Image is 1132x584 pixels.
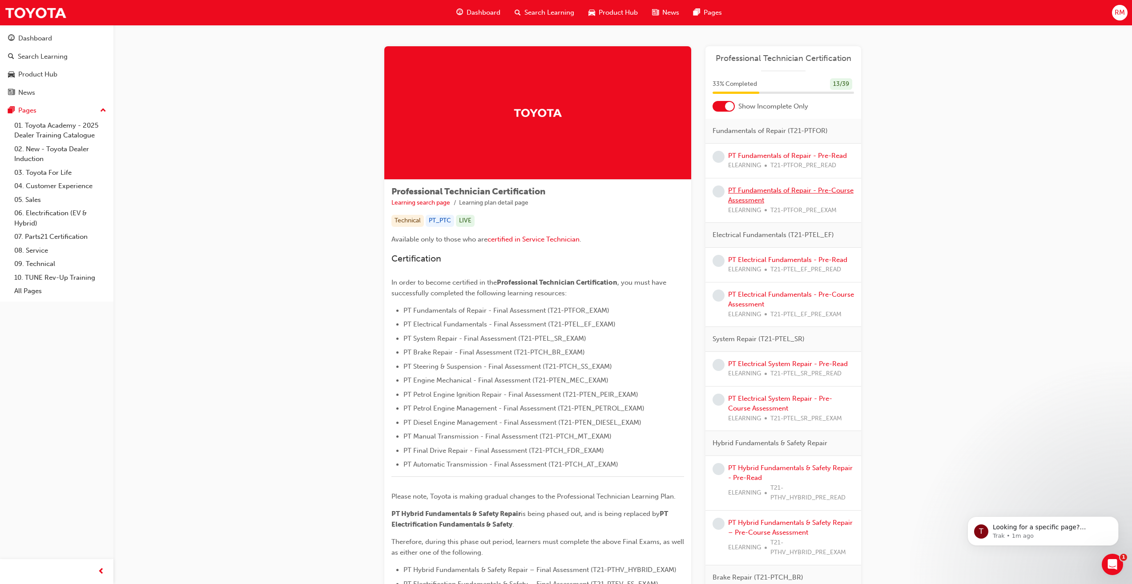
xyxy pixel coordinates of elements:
a: All Pages [11,284,110,298]
span: PT Fundamentals of Repair - Final Assessment (T21-PTFOR_EXAM) [403,306,609,314]
span: learningRecordVerb_NONE-icon [713,255,725,267]
span: pages-icon [8,107,15,115]
span: PT Manual Transmission - Final Assessment (T21-PTCH_MT_EXAM) [403,432,612,440]
span: car-icon [8,71,15,79]
a: PT Hybrid Fundamentals & Safety Repair – Pre-Course Assessment [728,519,853,537]
span: prev-icon [98,566,105,577]
span: car-icon [588,7,595,18]
a: PT Electrical System Repair - Pre-Read [728,360,848,368]
div: PT_PTC [426,215,454,227]
a: 02. New - Toyota Dealer Induction [11,142,110,166]
span: ELEARNING [728,414,761,424]
span: learningRecordVerb_NONE-icon [713,290,725,302]
span: PT Hybrid Fundamentals & Safety Repair [391,510,521,518]
span: Professional Technician Certification [497,278,617,286]
span: Brake Repair (T21-PTCH_BR) [713,572,803,583]
span: guage-icon [456,7,463,18]
a: news-iconNews [645,4,686,22]
a: PT Fundamentals of Repair - Pre-Read [728,152,847,160]
span: search-icon [8,53,14,61]
div: Product Hub [18,69,57,80]
a: certified in Service Technician [487,235,580,243]
span: PT System Repair - Final Assessment (T21-PTEL_SR_EXAM) [403,334,586,342]
img: Trak [513,105,562,121]
div: News [18,88,35,98]
a: Professional Technician Certification [713,53,854,64]
span: is being phased out, and is being replaced by [521,510,660,518]
a: search-iconSearch Learning [508,4,581,22]
a: PT Hybrid Fundamentals & Safety Repair - Pre-Read [728,464,853,482]
span: T21-PTFOR_PRE_EXAM [770,205,837,216]
span: Dashboard [467,8,500,18]
span: learningRecordVerb_NONE-icon [713,394,725,406]
div: LIVE [456,215,475,227]
span: T21-PTEL_SR_PRE_EXAM [770,414,842,424]
button: Pages [4,102,110,119]
a: Dashboard [4,30,110,47]
span: Electrical Fundamentals (T21-PTEL_EF) [713,230,834,240]
span: PT Diesel Engine Management - Final Assessment (T21-PTEN_DIESEL_EXAM) [403,419,641,427]
a: PT Electrical Fundamentals - Pre-Course Assessment [728,290,854,309]
a: 03. Toyota For Life [11,166,110,180]
iframe: Intercom live chat [1102,554,1123,575]
span: T21-PTEL_SR_PRE_READ [770,369,842,379]
span: ELEARNING [728,161,761,171]
a: 05. Sales [11,193,110,207]
a: pages-iconPages [686,4,729,22]
button: DashboardSearch LearningProduct HubNews [4,28,110,102]
span: T21-PTHV_HYBRID_PRE_READ [770,483,854,503]
span: 1 [1120,554,1127,561]
span: Fundamentals of Repair (T21-PTFOR) [713,126,828,136]
span: search-icon [515,7,521,18]
span: In order to become certified in the [391,278,497,286]
div: Search Learning [18,52,68,62]
span: learningRecordVerb_NONE-icon [713,518,725,530]
span: . [512,520,514,528]
a: 06. Electrification (EV & Hybrid) [11,206,110,230]
span: PT Brake Repair - Final Assessment (T21-PTCH_BR_EXAM) [403,348,585,356]
div: Pages [18,105,36,116]
span: ELEARNING [728,488,761,498]
a: News [4,85,110,101]
a: Product Hub [4,66,110,83]
span: learningRecordVerb_NONE-icon [713,359,725,371]
span: T21-PTHV_HYBRID_PRE_EXAM [770,538,854,558]
div: Technical [391,215,424,227]
span: Please note, Toyota is making gradual changes to the Professional Technician Learning Plan. [391,492,676,500]
span: ELEARNING [728,205,761,216]
span: . [580,235,581,243]
a: 09. Technical [11,257,110,271]
span: up-icon [100,105,106,117]
span: RM [1115,8,1125,18]
span: Hybrid Fundamentals & Safety Repair [713,438,827,448]
span: PT Petrol Engine Ignition Repair - Final Assessment (T21-PTEN_PEIR_EXAM) [403,391,638,399]
span: PT Petrol Engine Management - Final Assessment (T21-PTEN_PETROL_EXAM) [403,404,645,412]
span: news-icon [8,89,15,97]
span: ELEARNING [728,310,761,320]
span: T21-PTEL_EF_PRE_EXAM [770,310,842,320]
a: car-iconProduct Hub [581,4,645,22]
img: Trak [4,3,67,23]
span: Certification [391,254,441,264]
a: guage-iconDashboard [449,4,508,22]
span: Show Incomplete Only [738,101,808,112]
button: RM [1112,5,1128,20]
a: PT Electrical System Repair - Pre-Course Assessment [728,395,832,413]
span: ELEARNING [728,543,761,553]
div: 13 / 39 [830,78,852,90]
a: PT Electrical Fundamentals - Pre-Read [728,256,847,264]
span: PT Steering & Suspension - Final Assessment (T21-PTCH_SS_EXAM) [403,362,612,371]
a: 01. Toyota Academy - 2025 Dealer Training Catalogue [11,119,110,142]
a: 08. Service [11,244,110,258]
span: News [662,8,679,18]
a: Search Learning [4,48,110,65]
span: ELEARNING [728,369,761,379]
span: guage-icon [8,35,15,43]
span: 33 % Completed [713,79,757,89]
